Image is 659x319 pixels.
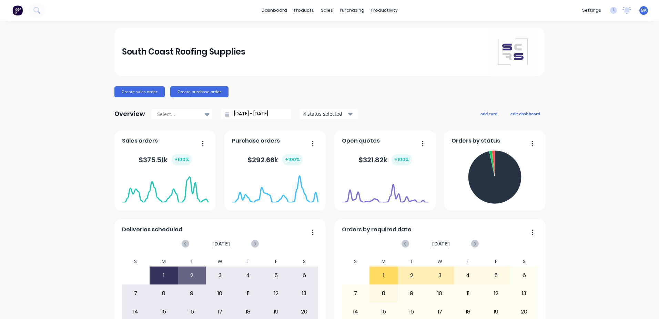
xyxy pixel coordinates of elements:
[234,257,262,267] div: T
[489,28,537,76] img: South Coast Roofing Supplies
[290,257,318,267] div: S
[358,154,412,165] div: $ 321.82k
[114,86,165,97] button: Create sales order
[170,86,229,97] button: Create purchase order
[454,285,482,302] div: 11
[506,109,545,118] button: edit dashboard
[178,267,206,284] div: 2
[12,5,23,16] img: Factory
[232,137,280,145] span: Purchase orders
[303,110,347,117] div: 4 status selected
[150,257,178,267] div: M
[432,240,450,248] span: [DATE]
[452,137,500,145] span: Orders by status
[178,257,206,267] div: T
[247,154,303,165] div: $ 292.66k
[206,257,234,267] div: W
[392,154,412,165] div: + 100 %
[262,267,290,284] div: 5
[291,285,318,302] div: 13
[122,285,150,302] div: 7
[454,267,482,284] div: 4
[510,257,538,267] div: S
[398,267,426,284] div: 2
[370,285,397,302] div: 8
[342,225,412,234] span: Orders by required date
[368,5,401,16] div: productivity
[482,285,510,302] div: 12
[454,257,482,267] div: T
[342,285,369,302] div: 7
[258,5,291,16] a: dashboard
[510,267,538,284] div: 6
[122,137,158,145] span: Sales orders
[510,285,538,302] div: 13
[150,285,178,302] div: 8
[178,285,206,302] div: 9
[579,5,605,16] div: settings
[370,267,397,284] div: 1
[291,5,317,16] div: products
[114,107,145,121] div: Overview
[234,285,262,302] div: 11
[300,109,358,119] button: 4 status selected
[342,137,380,145] span: Open quotes
[122,225,182,234] span: Deliveries scheduled
[482,267,510,284] div: 5
[641,7,647,13] span: BA
[282,154,303,165] div: + 100 %
[342,257,370,267] div: S
[122,45,245,59] div: South Coast Roofing Supplies
[398,257,426,267] div: T
[426,257,454,267] div: W
[317,5,336,16] div: sales
[426,267,454,284] div: 3
[369,257,398,267] div: M
[291,267,318,284] div: 6
[206,285,234,302] div: 10
[150,267,178,284] div: 1
[122,257,150,267] div: S
[426,285,454,302] div: 10
[336,5,368,16] div: purchasing
[482,257,510,267] div: F
[172,154,192,165] div: + 100 %
[262,285,290,302] div: 12
[476,109,502,118] button: add card
[398,285,426,302] div: 9
[139,154,192,165] div: $ 375.51k
[206,267,234,284] div: 3
[234,267,262,284] div: 4
[262,257,290,267] div: F
[212,240,230,248] span: [DATE]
